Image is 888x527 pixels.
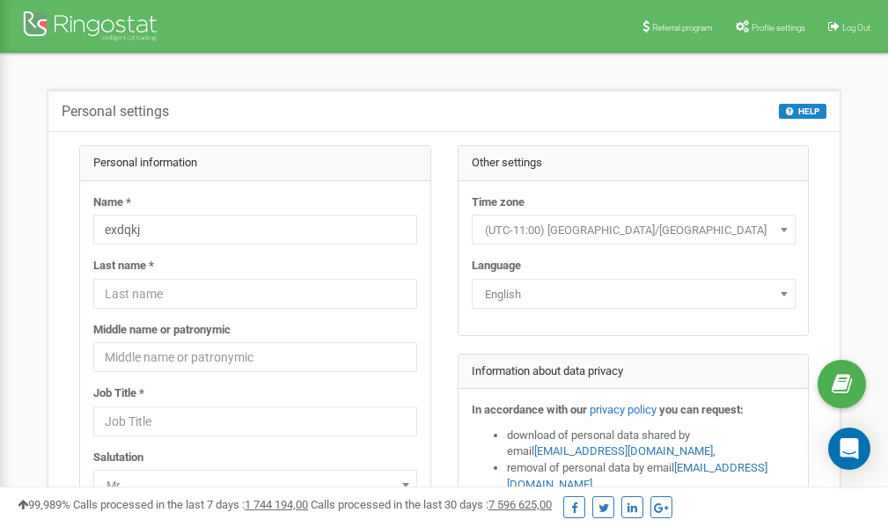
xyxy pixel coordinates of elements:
span: Log Out [842,23,870,33]
label: Language [472,258,521,274]
span: Mr. [99,473,411,498]
a: privacy policy [590,403,657,416]
input: Job Title [93,406,417,436]
a: [EMAIL_ADDRESS][DOMAIN_NAME] [534,444,713,457]
li: removal of personal data by email , [507,460,796,493]
span: Calls processed in the last 7 days : [73,498,308,511]
u: 1 744 194,00 [245,498,308,511]
label: Middle name or patronymic [93,322,231,339]
h5: Personal settings [62,104,169,120]
span: Referral program [652,23,713,33]
label: Job Title * [93,385,144,402]
button: HELP [779,104,826,119]
li: download of personal data shared by email , [507,428,796,460]
label: Last name * [93,258,154,274]
span: Mr. [93,470,417,500]
span: Calls processed in the last 30 days : [311,498,552,511]
span: (UTC-11:00) Pacific/Midway [472,215,796,245]
span: English [478,282,789,307]
label: Time zone [472,194,525,211]
span: English [472,279,796,309]
div: Open Intercom Messenger [828,428,870,470]
strong: you can request: [659,403,744,416]
div: Other settings [459,146,809,181]
span: Profile settings [752,23,805,33]
input: Name [93,215,417,245]
input: Last name [93,279,417,309]
span: (UTC-11:00) Pacific/Midway [478,218,789,243]
strong: In accordance with our [472,403,587,416]
label: Name * [93,194,131,211]
div: Personal information [80,146,430,181]
span: 99,989% [18,498,70,511]
input: Middle name or patronymic [93,342,417,372]
div: Information about data privacy [459,355,809,390]
u: 7 596 625,00 [488,498,552,511]
label: Salutation [93,450,143,466]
